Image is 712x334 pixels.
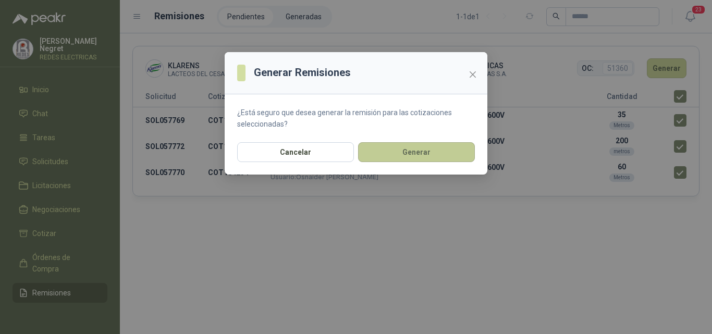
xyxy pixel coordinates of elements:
[254,65,351,81] h3: Generar Remisiones
[469,70,477,79] span: close
[358,142,475,162] button: Generar
[464,66,481,83] button: Close
[237,142,354,162] button: Cancelar
[237,107,475,130] p: ¿Está seguro que desea generar la remisión para las cotizaciones seleccionadas?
